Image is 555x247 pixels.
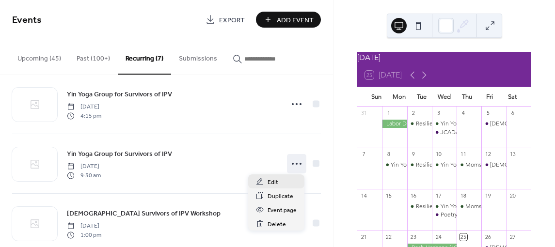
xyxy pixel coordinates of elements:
div: Moms dealing with IPV Workshop [457,202,481,211]
div: 4 [460,109,467,117]
div: Yin Yoga Group for Survivors of IPV [432,202,457,211]
div: 9 [410,151,417,158]
span: Yin Yoga Group for Survivors of IPV [67,149,172,159]
div: Wed [433,87,456,107]
button: Submissions [171,39,225,74]
div: 16 [410,192,417,199]
div: Poetry Workshop [441,211,485,219]
div: Mon [388,87,411,107]
div: 14 [360,192,367,199]
div: 1 [385,109,392,117]
div: Resilience Building Group for Survivors of IPV [407,202,432,211]
div: Resilience Building Group for Survivors of IPV [407,120,432,128]
div: 31 [360,109,367,117]
button: Add Event [256,12,321,28]
div: 3 [435,109,442,117]
div: 11 [460,151,467,158]
div: 6 [509,109,517,117]
div: Moms dealing with IPV Workshop [465,202,552,211]
div: 21 [360,233,367,241]
button: Upcoming (45) [10,39,69,74]
div: Fri [478,87,501,107]
div: 25 [460,233,467,241]
div: Sat [501,87,523,107]
div: Yin Yoga Group for Survivors of IPV [391,161,481,169]
div: 22 [385,233,392,241]
div: 18 [460,192,467,199]
span: Delete [268,219,286,230]
div: 17 [435,192,442,199]
div: Yin Yoga Group for Survivors of IPV [441,202,531,211]
div: 24 [435,233,442,241]
div: Yin Yoga Group for Survivors of IPV [441,120,531,128]
span: [DATE] [67,222,101,231]
div: Yin Yoga Group for Survivors of IPV [432,161,457,169]
div: JCADA Ambassadors [PERSON_NAME] [441,128,542,137]
div: JCADA Ambassadors Cohort Dalet [432,128,457,137]
button: Recurring (7) [118,39,171,75]
span: [DATE] [67,103,101,111]
div: 27 [509,233,517,241]
div: [DATE] [357,52,531,63]
div: Sun [365,87,388,107]
div: 15 [385,192,392,199]
div: 19 [484,192,492,199]
span: Add Event [277,15,314,25]
div: Thu [456,87,478,107]
div: Yin Yoga Group for Survivors of IPV [382,161,407,169]
span: 1:00 pm [67,231,101,239]
span: Event page [268,205,297,216]
span: [DATE] [67,162,101,171]
div: Resilience Building Group for Survivors of IPV [416,161,534,169]
div: Resilience Building Group for Survivors of IPV [416,120,534,128]
a: Export [198,12,252,28]
span: Duplicate [268,191,293,201]
div: 13 [509,151,517,158]
div: Labor Day (JCADA Closed) [382,120,407,128]
span: Events [12,11,42,30]
div: LGBTQIA+ Survivors of IPV Workshop [481,161,506,169]
div: Moms dealing with IPV Workshop [457,161,481,169]
div: 7 [360,151,367,158]
div: 20 [509,192,517,199]
div: 12 [484,151,492,158]
div: 26 [484,233,492,241]
span: 4:15 pm [67,111,101,120]
span: Yin Yoga Group for Survivors of IPV [67,90,172,100]
div: Tue [410,87,433,107]
div: Yin Yoga Group for Survivors of IPV [441,161,531,169]
div: Resilience Building Group for Survivors of IPV [407,161,432,169]
div: LGBTQIA+ Survivors of IPV Workshop [481,120,506,128]
button: Past (100+) [69,39,118,74]
div: 8 [385,151,392,158]
div: 10 [435,151,442,158]
span: 9:30 am [67,171,101,180]
a: Yin Yoga Group for Survivors of IPV [67,89,172,100]
a: Yin Yoga Group for Survivors of IPV [67,148,172,159]
div: Poetry Workshop [432,211,457,219]
a: [DEMOGRAPHIC_DATA] Survivors of IPV Workshop [67,208,221,219]
div: 23 [410,233,417,241]
div: 5 [484,109,492,117]
div: Resilience Building Group for Survivors of IPV [416,202,534,211]
span: Export [219,15,245,25]
span: [DEMOGRAPHIC_DATA] Survivors of IPV Workshop [67,209,221,219]
div: Moms dealing with IPV Workshop [465,161,552,169]
span: Edit [268,177,278,187]
div: Yin Yoga Group for Survivors of IPV [432,120,457,128]
div: 2 [410,109,417,117]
